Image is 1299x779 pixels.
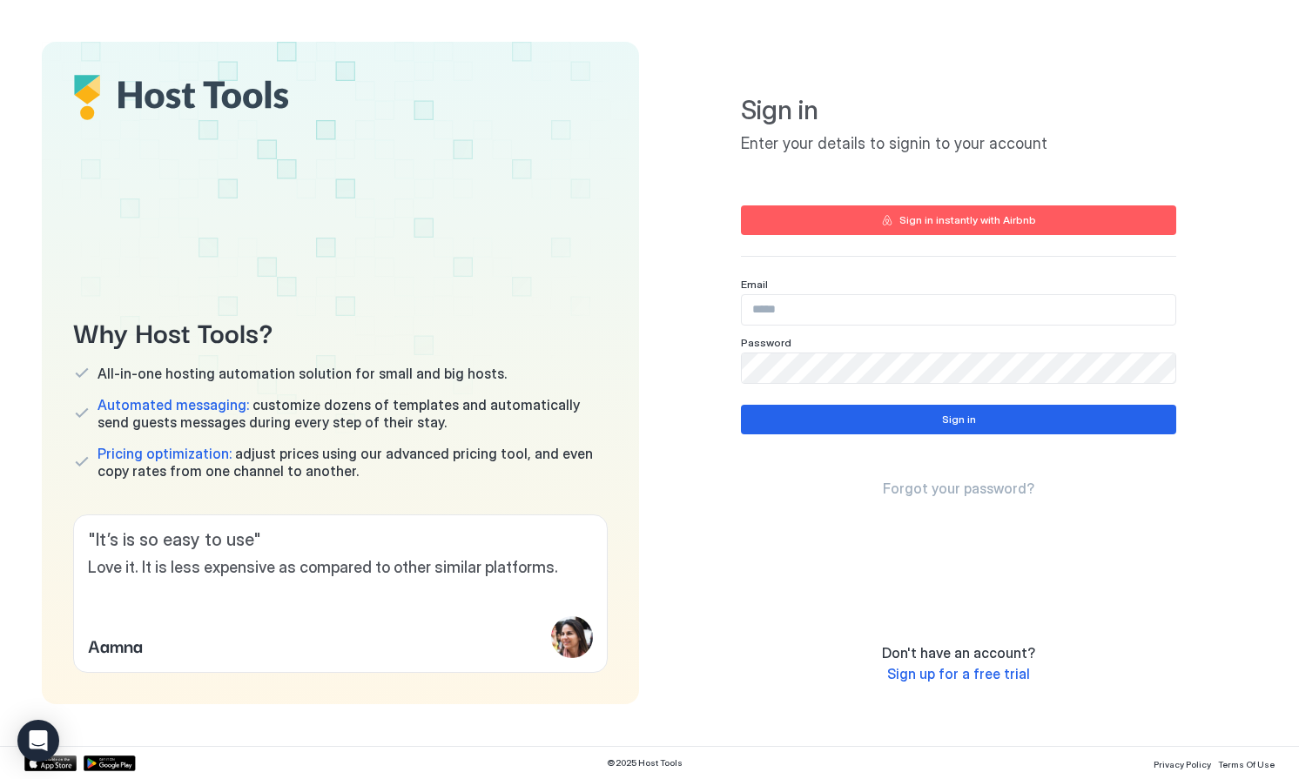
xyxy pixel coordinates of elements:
[88,558,593,578] span: Love it. It is less expensive as compared to other similar platforms.
[98,445,608,480] span: adjust prices using our advanced pricing tool, and even copy rates from one channel to another.
[607,757,683,769] span: © 2025 Host Tools
[551,616,593,658] div: profile
[741,336,791,349] span: Password
[88,632,143,658] span: Aamna
[17,720,59,762] div: Open Intercom Messenger
[883,480,1034,498] a: Forgot your password?
[741,205,1176,235] button: Sign in instantly with Airbnb
[98,396,249,413] span: Automated messaging:
[942,412,976,427] div: Sign in
[98,365,507,382] span: All-in-one hosting automation solution for small and big hosts.
[98,445,232,462] span: Pricing optimization:
[741,134,1176,154] span: Enter your details to signin to your account
[742,353,1175,383] input: Input Field
[88,529,593,551] span: " It’s is so easy to use "
[887,665,1030,683] a: Sign up for a free trial
[741,405,1176,434] button: Sign in
[1218,754,1275,772] a: Terms Of Use
[882,644,1035,661] span: Don't have an account?
[84,755,136,771] a: Google Play Store
[883,480,1034,497] span: Forgot your password?
[1154,759,1211,769] span: Privacy Policy
[741,278,768,291] span: Email
[98,396,608,431] span: customize dozens of templates and automatically send guests messages during every step of their s...
[887,665,1030,682] span: Sign up for a free trial
[24,755,77,771] a: App Store
[1218,759,1275,769] span: Terms Of Use
[741,94,1176,127] span: Sign in
[899,212,1036,228] div: Sign in instantly with Airbnb
[73,312,608,351] span: Why Host Tools?
[1154,754,1211,772] a: Privacy Policy
[742,295,1175,325] input: Input Field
